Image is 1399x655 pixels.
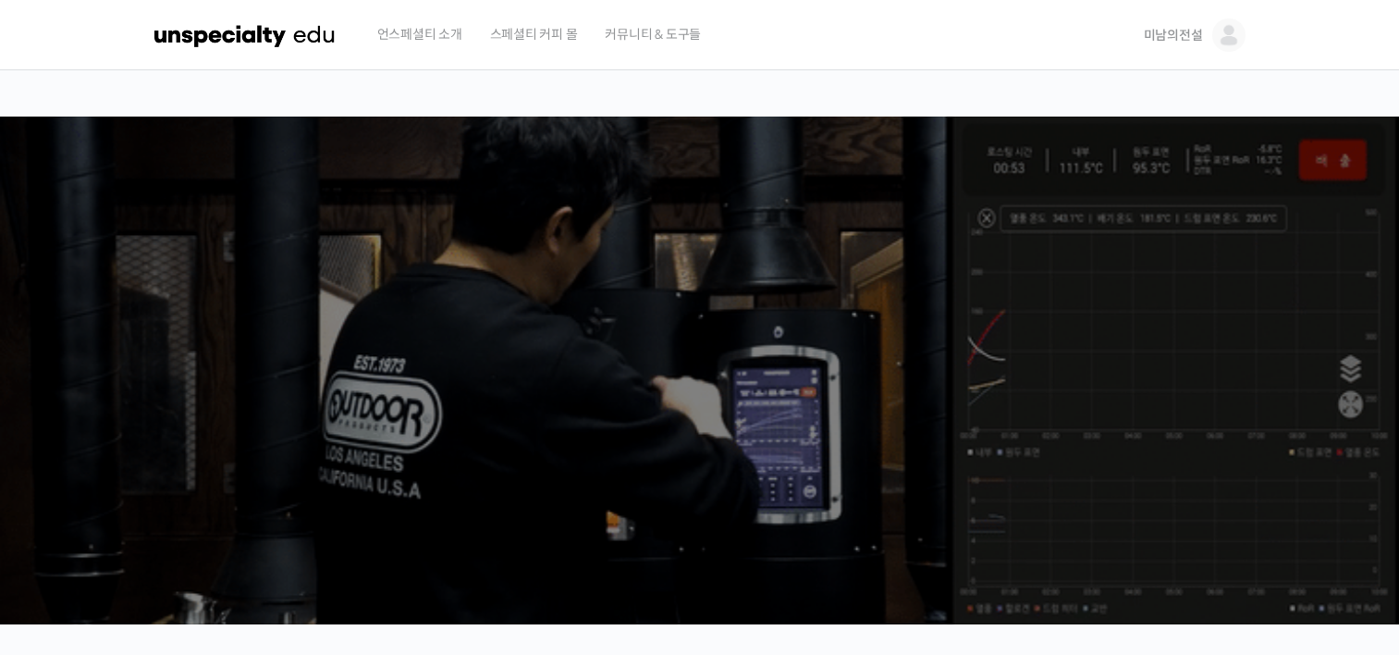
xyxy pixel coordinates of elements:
[18,385,1381,411] p: 시간과 장소에 구애받지 않고, 검증된 커리큘럼으로
[18,283,1381,377] p: [PERSON_NAME]을 다하는 당신을 위해, 최고와 함께 만든 커피 클래스
[1144,27,1203,43] span: 미남의전설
